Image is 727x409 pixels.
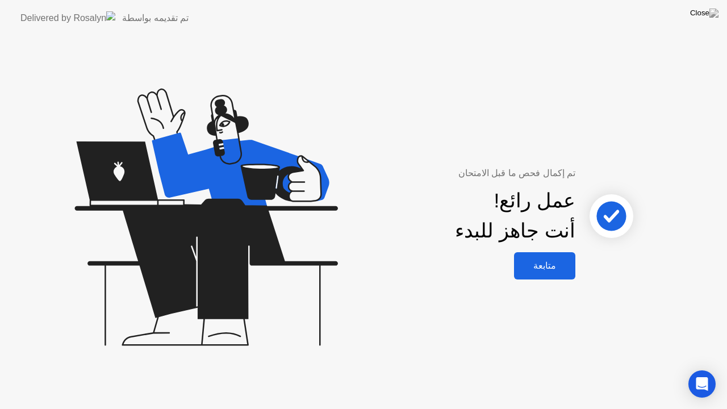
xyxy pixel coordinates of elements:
[20,11,115,24] img: Delivered by Rosalyn
[690,9,718,18] img: Close
[514,252,575,279] button: متابعة
[688,370,716,398] div: Open Intercom Messenger
[517,260,572,271] div: متابعة
[455,186,575,246] div: عمل رائع! أنت جاهز للبدء
[122,11,189,25] div: تم تقديمه بواسطة
[341,166,575,180] div: تم إكمال فحص ما قبل الامتحان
